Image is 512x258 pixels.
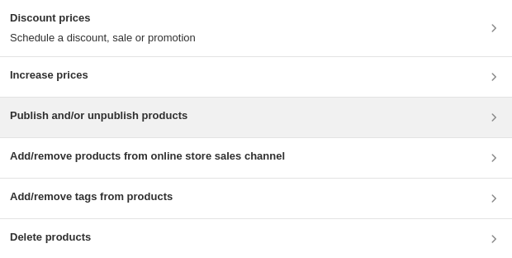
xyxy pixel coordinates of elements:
[10,67,88,84] h3: Increase prices
[10,107,187,124] h3: Publish and/or unpublish products
[10,189,173,205] h3: Add/remove tags from products
[10,229,91,246] h3: Delete products
[10,10,196,26] h3: Discount prices
[10,148,285,165] h3: Add/remove products from online store sales channel
[10,30,196,46] p: Schedule a discount, sale or promotion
